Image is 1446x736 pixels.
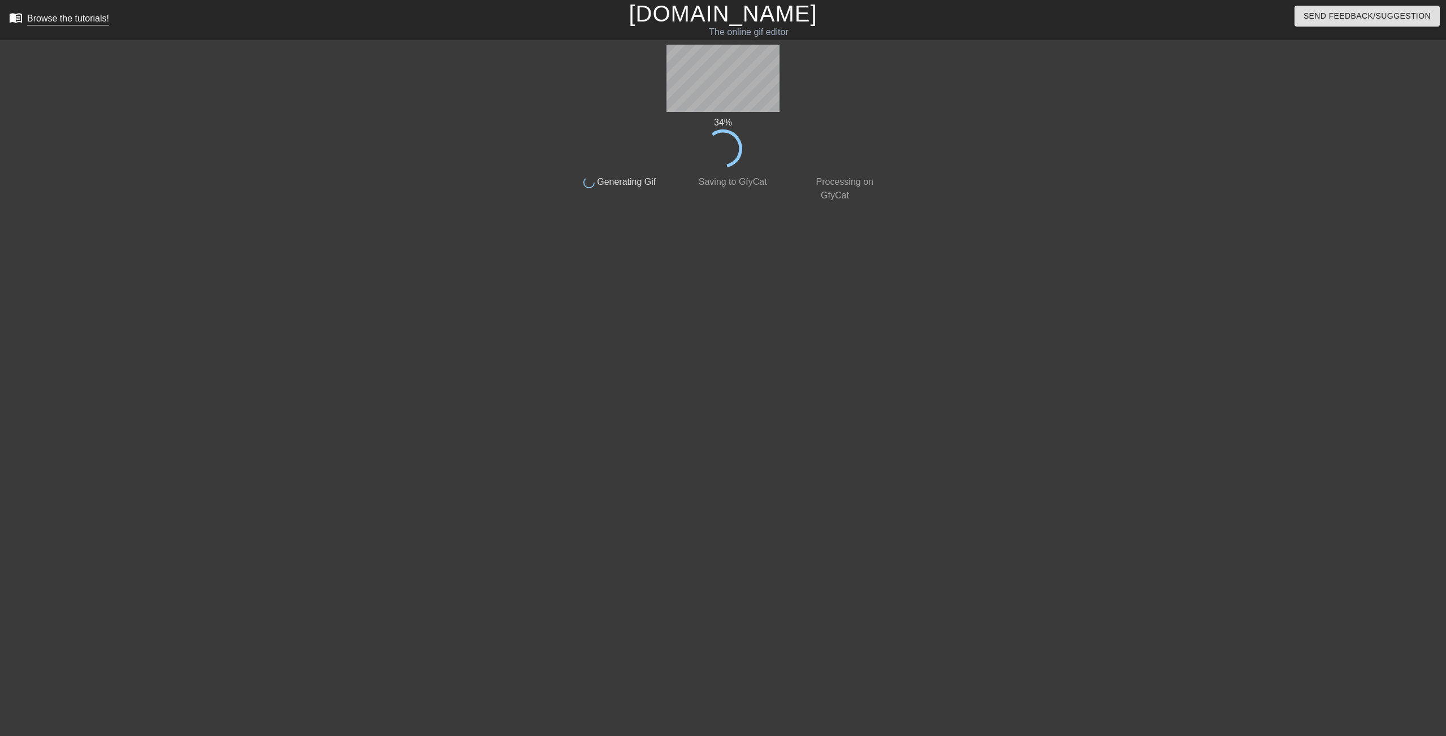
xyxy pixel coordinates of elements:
[1304,9,1431,23] span: Send Feedback/Suggestion
[629,1,817,26] a: [DOMAIN_NAME]
[9,11,23,24] span: menu_book
[813,177,873,200] span: Processing on GfyCat
[27,14,109,23] div: Browse the tutorials!
[696,177,767,187] span: Saving to GfyCat
[564,116,882,129] div: 34 %
[595,177,656,187] span: Generating Gif
[1295,6,1440,27] button: Send Feedback/Suggestion
[488,25,1010,39] div: The online gif editor
[9,11,109,28] a: Browse the tutorials!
